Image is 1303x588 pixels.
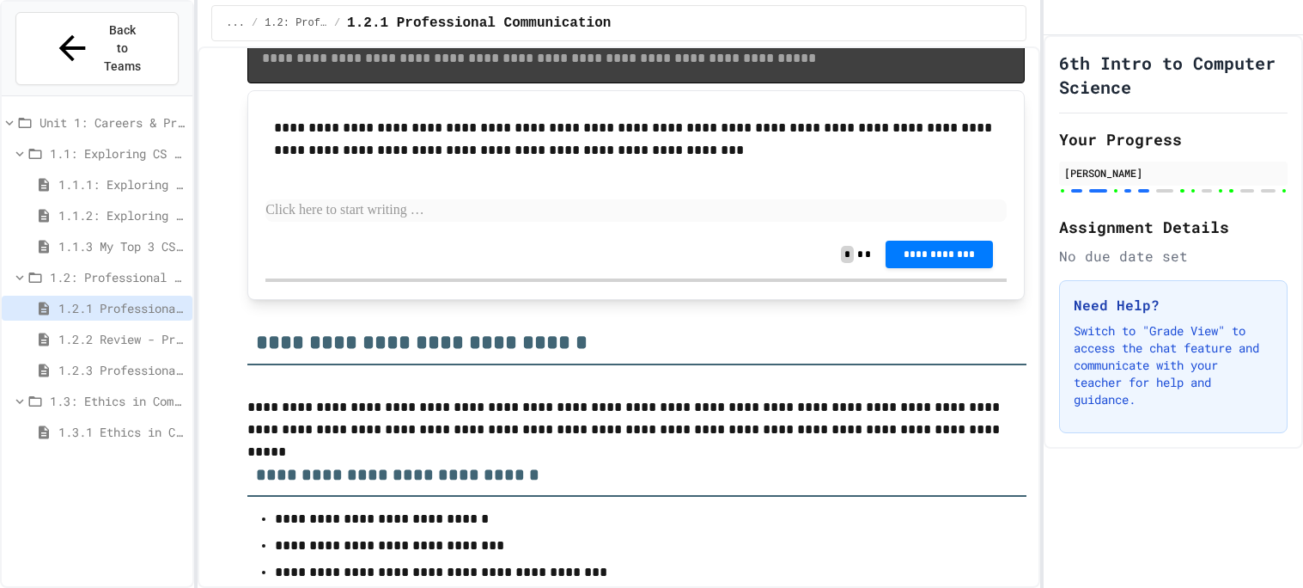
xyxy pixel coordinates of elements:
h3: Need Help? [1074,295,1273,315]
span: / [334,16,340,30]
div: No due date set [1059,246,1288,266]
span: 1.2.3 Professional Communication Challenge [58,361,186,379]
span: 1.1.2: Exploring CS Careers - Review [58,206,186,224]
span: Unit 1: Careers & Professionalism [40,113,186,132]
span: 1.1: Exploring CS Careers [50,144,186,162]
span: 1.3.1 Ethics in Computer Science [58,423,186,441]
h2: Assignment Details [1059,215,1288,239]
span: 1.2: Professional Communication [50,268,186,286]
span: 1.2.1 Professional Communication [347,13,611,34]
button: Back to Teams [15,12,179,85]
h1: 6th Intro to Computer Science [1059,51,1288,99]
span: 1.1.1: Exploring CS Careers [58,175,186,193]
span: Back to Teams [102,21,143,76]
span: 1.2: Professional Communication [265,16,327,30]
span: 1.2.1 Professional Communication [58,299,186,317]
div: [PERSON_NAME] [1064,165,1282,181]
span: 1.3: Ethics in Computing [50,392,186,410]
span: 1.1.3 My Top 3 CS Careers! [58,237,186,255]
h2: Your Progress [1059,127,1288,151]
span: ... [226,16,245,30]
span: 1.2.2 Review - Professional Communication [58,330,186,348]
p: Switch to "Grade View" to access the chat feature and communicate with your teacher for help and ... [1074,322,1273,408]
span: / [252,16,258,30]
